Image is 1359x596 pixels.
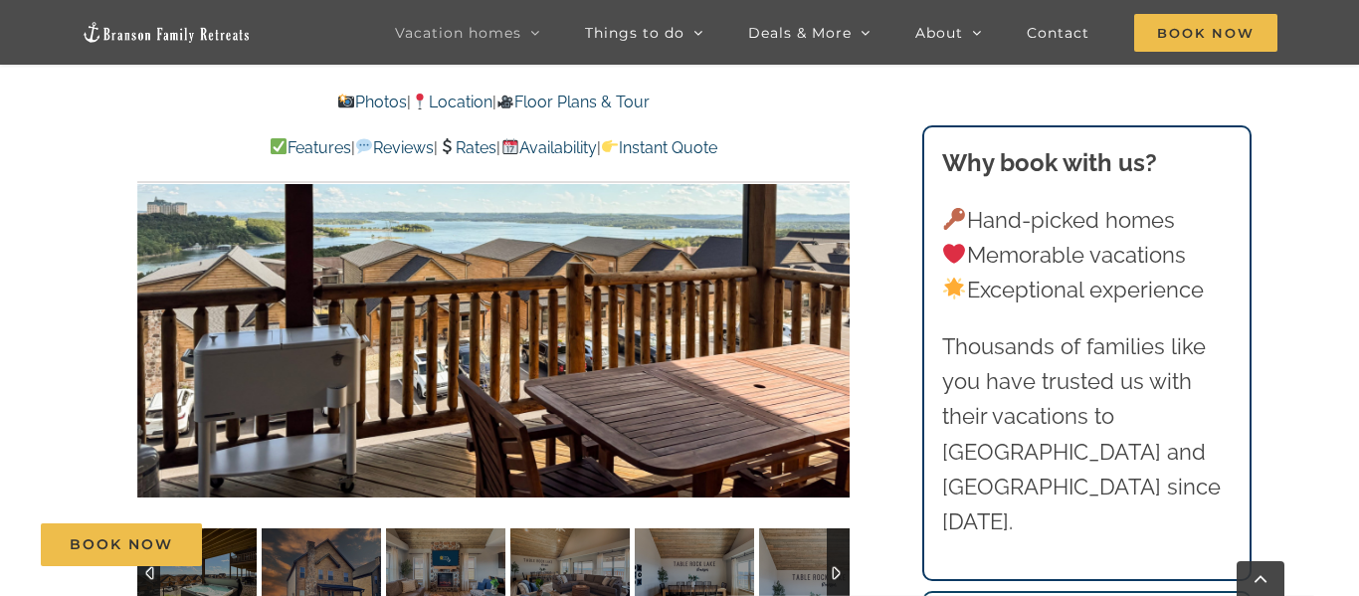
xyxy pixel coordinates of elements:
[1134,14,1277,52] span: Book Now
[355,138,434,157] a: Reviews
[602,138,618,154] img: 👉
[438,138,496,157] a: Rates
[70,536,173,553] span: Book Now
[137,135,850,161] p: | | | |
[356,138,372,154] img: 💬
[1027,26,1089,40] span: Contact
[338,94,354,109] img: 📸
[271,138,287,154] img: ✅
[500,138,596,157] a: Availability
[943,278,965,299] img: 🌟
[137,90,850,115] p: | |
[502,138,518,154] img: 📆
[915,26,963,40] span: About
[336,93,406,111] a: Photos
[943,243,965,265] img: ❤️
[412,94,428,109] img: 📍
[942,329,1233,539] p: Thousands of families like you have trusted us with their vacations to [GEOGRAPHIC_DATA] and [GEO...
[82,21,251,44] img: Branson Family Retreats Logo
[411,93,492,111] a: Location
[270,138,351,157] a: Features
[439,138,455,154] img: 💲
[748,26,852,40] span: Deals & More
[496,93,650,111] a: Floor Plans & Tour
[395,26,521,40] span: Vacation homes
[942,145,1233,181] h3: Why book with us?
[943,208,965,230] img: 🔑
[497,94,513,109] img: 🎥
[942,203,1233,308] p: Hand-picked homes Memorable vacations Exceptional experience
[585,26,684,40] span: Things to do
[41,523,202,566] a: Book Now
[601,138,717,157] a: Instant Quote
